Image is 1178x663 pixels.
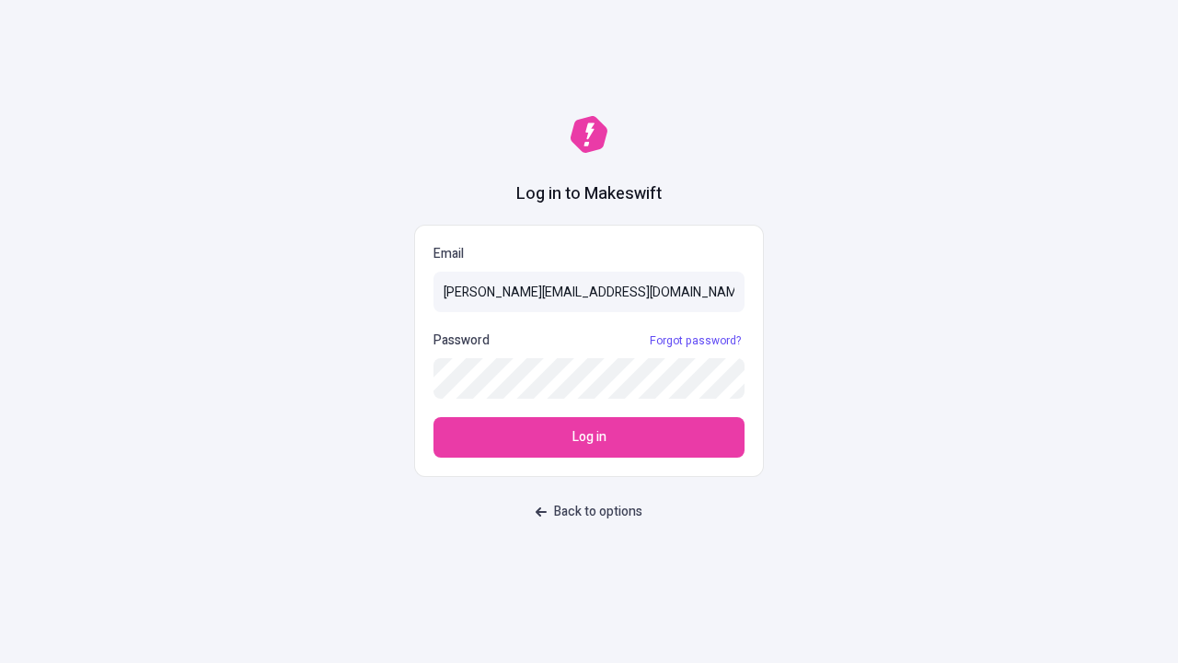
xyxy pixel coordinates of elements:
[572,427,606,448] span: Log in
[525,495,653,529] button: Back to options
[433,244,745,264] p: Email
[433,272,745,312] input: Email
[433,331,490,351] p: Password
[554,502,642,522] span: Back to options
[516,182,662,206] h1: Log in to Makeswift
[433,417,745,458] button: Log in
[646,333,745,348] a: Forgot password?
